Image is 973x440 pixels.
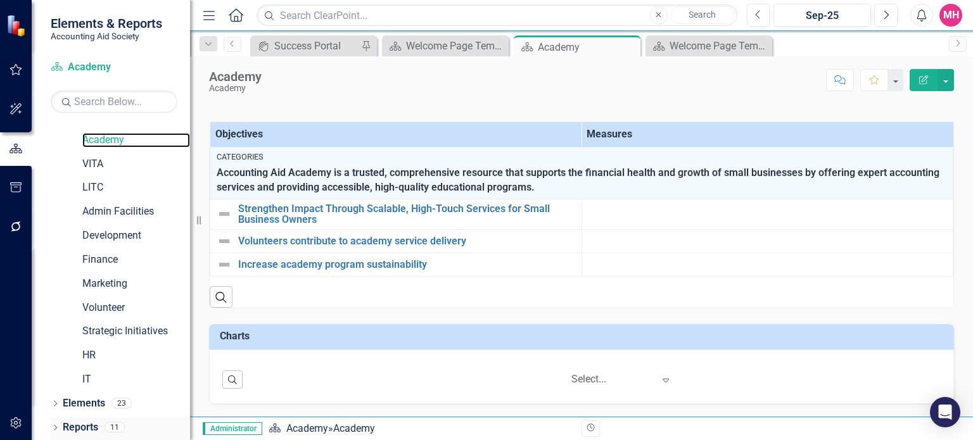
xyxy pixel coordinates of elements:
div: Welcome Page Template [670,38,769,54]
div: Open Intercom Messenger [930,397,960,427]
button: Search [671,6,734,24]
a: Marketing [82,277,190,291]
a: Strengthen Impact Through Scalable, High-Touch Services for Small Business Owners [238,203,575,225]
div: » [269,422,572,436]
div: Welcome Page Template [406,38,506,54]
img: ClearPoint Strategy [6,14,29,36]
h3: Charts [220,330,948,342]
a: Academy [286,422,328,434]
div: Success Portal [274,38,358,54]
a: Finance [82,253,190,267]
a: VITA [82,157,190,172]
a: Admin Facilities [82,204,190,219]
div: Sep-25 [778,8,867,23]
div: 23 [111,398,132,409]
a: Success Portal [253,38,358,54]
td: Double-Click to Edit Right Click for Context Menu [210,253,582,277]
div: 11 [105,422,125,433]
a: Increase academy program sustainability [238,259,575,270]
div: Academy [538,39,637,55]
a: Welcome Page Template [649,38,769,54]
button: MH [939,4,962,27]
span: Administrator [203,422,262,435]
a: HR [82,348,190,363]
a: Academy [51,60,177,75]
a: Reports [63,420,98,435]
img: Not Defined [217,234,232,249]
td: Double-Click to Edit Right Click for Context Menu [210,199,582,229]
button: Sep-25 [773,4,871,27]
a: Welcome Page Template [385,38,506,54]
span: Search [689,9,716,20]
a: Strategic Initiatives [82,324,190,339]
img: Not Defined [217,206,232,222]
a: Volunteers contribute to academy service delivery [238,236,575,247]
a: Volunteer [82,301,190,315]
td: Double-Click to Edit Right Click for Context Menu [210,230,582,253]
a: IT [82,372,190,387]
input: Search ClearPoint... [257,4,737,27]
a: LITC [82,180,190,195]
div: Academy [209,70,262,84]
span: Accounting Aid Academy is a trusted, comprehensive resource that supports the financial health an... [217,166,946,195]
a: Academy [82,133,190,148]
a: Development [82,229,190,243]
small: Accounting Aid Society [51,31,162,41]
a: Elements [63,396,105,411]
img: Not Defined [217,257,232,272]
div: Academy [333,422,375,434]
input: Search Below... [51,91,177,113]
span: Elements & Reports [51,16,162,31]
div: Categories [217,151,946,163]
td: Double-Click to Edit [210,147,953,199]
div: Academy [209,84,262,93]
